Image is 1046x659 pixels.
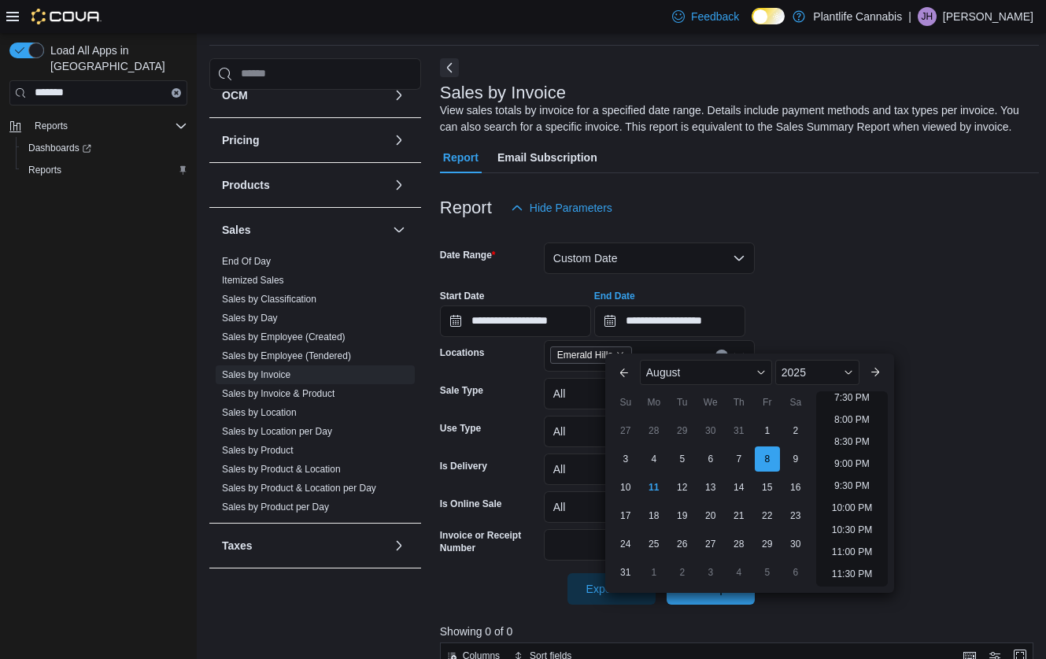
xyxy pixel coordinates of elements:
button: Reports [28,117,74,135]
span: August [646,366,681,379]
nav: Complex example [9,109,187,222]
li: 9:30 PM [828,476,876,495]
div: day-24 [613,531,638,557]
div: day-4 [726,560,752,585]
div: day-29 [670,418,695,443]
div: day-9 [783,446,808,472]
span: Sales by Employee (Tendered) [222,350,351,362]
button: Pricing [222,132,386,148]
span: Load All Apps in [GEOGRAPHIC_DATA] [44,43,187,74]
a: Feedback [666,1,745,32]
button: Hide Parameters [505,192,619,224]
div: Button. Open the year selector. 2025 is currently selected. [775,360,859,385]
p: [PERSON_NAME] [943,7,1033,26]
div: Fr [755,390,780,415]
div: Mo [641,390,667,415]
div: day-1 [755,418,780,443]
div: day-26 [670,531,695,557]
div: day-2 [783,418,808,443]
span: Dashboards [22,139,187,157]
a: Sales by Invoice & Product [222,388,334,399]
p: Plantlife Cannabis [813,7,902,26]
button: Next [440,58,459,77]
span: Sales by Day [222,312,278,324]
div: Sa [783,390,808,415]
div: day-17 [613,503,638,528]
span: Sales by Product & Location per Day [222,482,376,494]
button: Previous Month [612,360,637,385]
button: Export [567,573,656,605]
div: View sales totals by invoice for a specified date range. Details include payment methods and tax ... [440,102,1032,135]
div: day-13 [698,475,723,500]
a: Sales by Location [222,407,297,418]
span: Sales by Invoice & Product [222,387,334,400]
div: Tu [670,390,695,415]
div: Jodi Hamilton [918,7,937,26]
h3: Sales by Invoice [440,83,566,102]
span: Sales by Classification [222,293,316,305]
label: Invoice or Receipt Number [440,529,538,554]
a: Reports [22,161,68,180]
a: Sales by Invoice [222,369,290,380]
li: 11:00 PM [826,542,878,561]
div: day-30 [783,531,808,557]
a: Sales by Classification [222,294,316,305]
div: Sales [209,252,421,523]
a: Sales by Product & Location per Day [222,483,376,494]
a: Dashboards [16,137,194,159]
button: Clear input [715,350,728,362]
button: Taxes [222,538,386,553]
li: 9:00 PM [828,454,876,473]
div: day-16 [783,475,808,500]
button: All [544,454,755,485]
div: Su [613,390,638,415]
a: Dashboards [22,139,98,157]
button: Pricing [390,131,408,150]
h3: Products [222,177,270,193]
div: day-10 [613,475,638,500]
span: Emerald Hills [550,346,633,364]
div: day-18 [641,503,667,528]
div: day-20 [698,503,723,528]
h3: Pricing [222,132,259,148]
button: Clear input [172,88,181,98]
label: Use Type [440,422,481,435]
div: day-3 [613,446,638,472]
label: Locations [440,346,485,359]
div: day-27 [698,531,723,557]
h3: Taxes [222,538,253,553]
div: Th [726,390,752,415]
div: day-8 [755,446,780,472]
h3: Sales [222,222,251,238]
button: All [544,491,755,523]
button: Sales [222,222,386,238]
div: day-25 [641,531,667,557]
span: Sales by Location per Day [222,425,332,438]
span: Reports [28,164,61,176]
button: Remove Emerald Hills from selection in this group [615,350,625,360]
span: Itemized Sales [222,274,284,287]
div: day-6 [783,560,808,585]
span: Sales by Invoice [222,368,290,381]
div: day-29 [755,531,780,557]
div: day-11 [641,475,667,500]
ul: Time [816,391,888,587]
p: Showing 0 of 0 [440,624,1040,639]
label: Date Range [440,249,496,261]
button: Reports [16,159,194,181]
div: day-1 [641,560,667,585]
button: All [544,416,755,447]
input: Dark Mode [752,8,785,24]
div: day-6 [698,446,723,472]
div: day-14 [726,475,752,500]
span: Sales by Employee (Created) [222,331,346,343]
span: Export [577,573,646,605]
div: day-31 [726,418,752,443]
button: Products [390,176,408,194]
div: day-31 [613,560,638,585]
button: Reports [3,115,194,137]
div: day-7 [726,446,752,472]
button: OCM [222,87,386,103]
a: Itemized Sales [222,275,284,286]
